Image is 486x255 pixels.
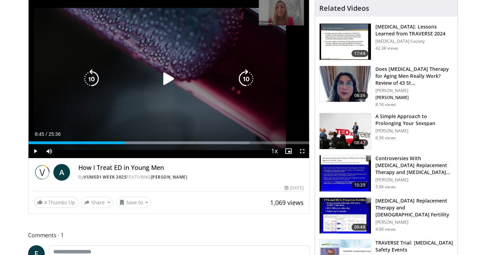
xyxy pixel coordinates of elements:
[78,174,304,180] div: By FEATURING
[320,155,371,191] img: 418933e4-fe1c-4c2e-be56-3ce3ec8efa3b.150x105_q85_crop-smart_upscale.jpg
[116,197,151,208] button: Save to
[375,220,453,225] p: [PERSON_NAME]
[320,198,371,234] img: 58e29ddd-d015-4cd9-bf96-f28e303b730c.150x105_q85_crop-smart_upscale.jpg
[46,131,47,137] span: /
[375,197,453,218] h3: [MEDICAL_DATA] Replacement Therapy and [DEMOGRAPHIC_DATA] Fertility
[81,197,113,208] button: Share
[151,174,188,180] a: [PERSON_NAME]
[352,139,368,146] span: 08:47
[319,23,453,60] a: 17:44 [MEDICAL_DATA]: Lessons Learned from TRAVERSE 2024 [MEDICAL_DATA] Society 42.3K views
[375,239,453,253] h3: TRAVERSE Trial: [MEDICAL_DATA] Safety Events
[375,102,396,107] p: 8.1K views
[375,135,396,141] p: 6.5K views
[49,131,61,137] span: 25:36
[352,182,368,189] span: 10:39
[44,199,47,206] span: 4
[53,164,70,181] a: A
[281,144,295,158] button: Enable picture-in-picture mode
[352,224,368,231] span: 09:48
[375,95,453,100] p: [PERSON_NAME]
[270,198,304,207] span: 1,069 views
[319,113,453,150] a: 08:47 A Simple Approach to Prolonging Your Sexspan [PERSON_NAME] 6.5K views
[375,155,453,176] h3: Controversies With [MEDICAL_DATA] Replacement Therapy and [MEDICAL_DATA] Can…
[34,164,51,181] img: Vumedi Week 2025
[375,128,453,134] p: [PERSON_NAME]
[375,113,453,127] h3: A Simple Approach to Prolonging Your Sexspan
[375,88,453,93] p: [PERSON_NAME]
[375,66,453,87] h3: Does [MEDICAL_DATA] Therapy for Aging Men Really Work? Review of 43 St…
[84,174,127,180] a: Vumedi Week 2025
[320,113,371,149] img: c4bd4661-e278-4c34-863c-57c104f39734.150x105_q85_crop-smart_upscale.jpg
[319,197,453,234] a: 09:48 [MEDICAL_DATA] Replacement Therapy and [DEMOGRAPHIC_DATA] Fertility [PERSON_NAME] 4.0K views
[295,144,309,158] button: Fullscreen
[285,185,303,191] div: [DATE]
[375,39,453,44] p: [MEDICAL_DATA] Society
[319,4,369,13] h4: Related Videos
[28,231,310,240] span: Comments 1
[375,23,453,37] h3: [MEDICAL_DATA]: Lessons Learned from TRAVERSE 2024
[375,46,398,51] p: 42.3K views
[319,66,453,107] a: 08:36 Does [MEDICAL_DATA] Therapy for Aging Men Really Work? Review of 43 St… [PERSON_NAME] [PERS...
[352,92,368,99] span: 08:36
[320,66,371,102] img: 4d4bce34-7cbb-4531-8d0c-5308a71d9d6c.150x105_q85_crop-smart_upscale.jpg
[78,164,304,172] h4: How I Treat ED in Young Men
[375,177,453,183] p: [PERSON_NAME]
[268,144,281,158] button: Playback Rate
[319,155,453,192] a: 10:39 Controversies With [MEDICAL_DATA] Replacement Therapy and [MEDICAL_DATA] Can… [PERSON_NAME]...
[320,24,371,60] img: 1317c62a-2f0d-4360-bee0-b1bff80fed3c.150x105_q85_crop-smart_upscale.jpg
[34,197,78,208] a: 4 Thumbs Up
[35,131,44,137] span: 8:45
[28,144,42,158] button: Play
[375,184,396,190] p: 5.6K views
[28,141,309,144] div: Progress Bar
[375,227,396,232] p: 4.0K views
[42,144,56,158] button: Mute
[352,50,368,57] span: 17:44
